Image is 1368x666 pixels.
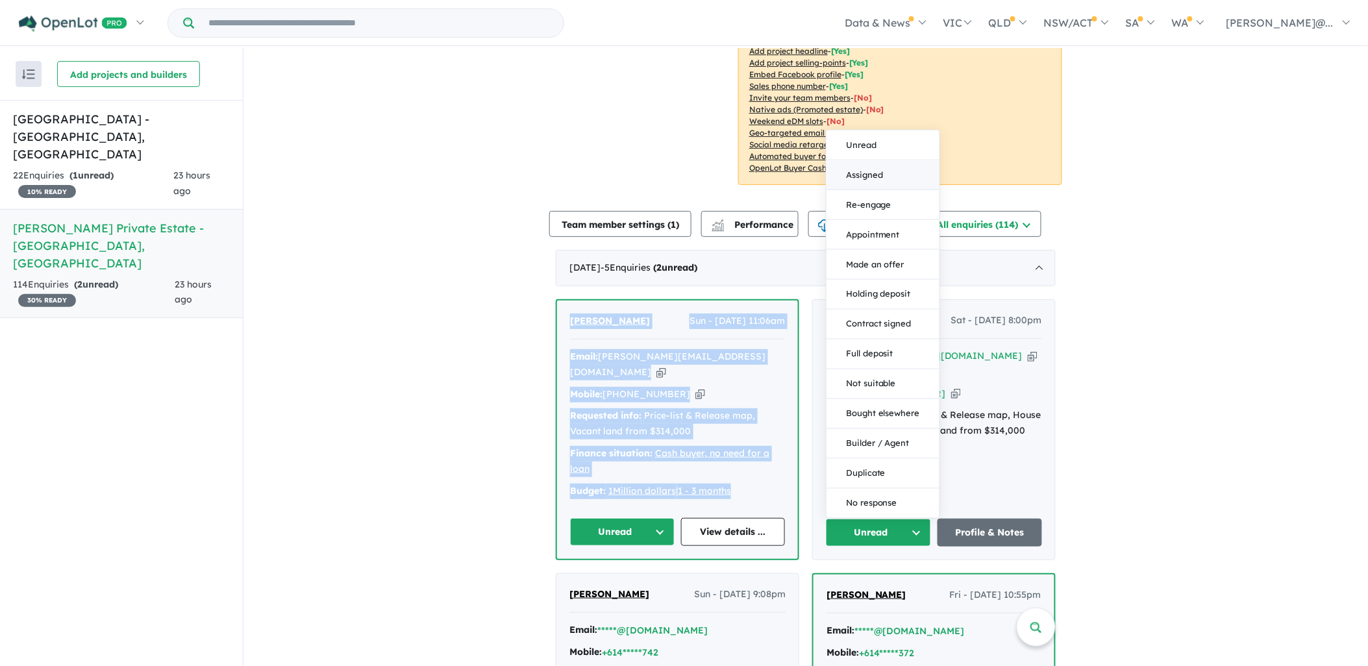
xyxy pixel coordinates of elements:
button: All enquiries (114) [924,211,1041,237]
u: OpenLot Buyer Cashback [749,163,845,173]
input: Try estate name, suburb, builder or developer [197,9,561,37]
span: 10 % READY [18,185,76,198]
span: [ Yes ] [849,58,868,68]
button: Unread [570,518,675,546]
button: Re-engage [827,190,939,220]
button: Holding deposit [827,280,939,310]
a: Cash buyer, no need for a loan [570,447,769,475]
span: [ Yes ] [829,81,848,91]
span: 30 % READY [18,294,76,307]
img: Openlot PRO Logo White [19,16,127,32]
div: Price-list & Release map, Vacant land from $314,000 [570,408,785,439]
strong: Mobile: [569,646,602,658]
div: Unread [826,130,940,519]
a: [PERSON_NAME][EMAIL_ADDRESS][DOMAIN_NAME] [570,351,765,378]
button: Performance [701,211,799,237]
span: [ No ] [854,93,872,103]
button: No response [827,489,939,518]
button: Made an offer [827,250,939,280]
span: [No] [853,128,871,138]
span: [PERSON_NAME] [827,589,906,600]
span: [No] [866,105,884,114]
button: Bought elsewhere [827,399,939,429]
a: [PERSON_NAME] [570,314,650,329]
span: Performance [714,219,793,230]
strong: Email: [569,624,597,635]
button: Unread [826,519,931,547]
strong: Mobile: [570,388,603,400]
img: download icon [818,219,831,232]
strong: ( unread) [653,262,697,273]
a: [PERSON_NAME] [569,587,649,602]
u: Invite your team members [749,93,851,103]
img: sort.svg [22,69,35,79]
strong: ( unread) [69,169,114,181]
span: Sat - [DATE] 8:00pm [951,313,1042,328]
span: [PERSON_NAME] [569,588,649,600]
button: Copy [1028,349,1038,363]
u: Embed Facebook profile [749,69,841,79]
strong: Budget: [570,485,606,497]
a: Profile & Notes [938,519,1043,547]
button: Full deposit [827,339,939,369]
u: Native ads (Promoted estate) [749,105,863,114]
button: Add projects and builders [57,61,200,87]
u: Geo-targeted email & SMS [749,128,850,138]
u: Sales phone number [749,81,826,91]
button: Appointment [827,220,939,250]
h5: [PERSON_NAME] Private Estate - [GEOGRAPHIC_DATA] , [GEOGRAPHIC_DATA] [13,219,230,272]
strong: Email: [827,624,854,636]
strong: ( unread) [74,278,118,290]
span: 1 [671,219,676,230]
button: Contract signed [827,310,939,339]
button: Assigned [827,160,939,190]
a: [PHONE_NUMBER] [603,388,690,400]
a: 1Million dollars [608,485,676,497]
button: Not suitable [827,369,939,399]
span: 2 [656,262,662,273]
strong: Finance situation: [570,447,653,459]
h5: [GEOGRAPHIC_DATA] - [GEOGRAPHIC_DATA] , [GEOGRAPHIC_DATA] [13,110,230,163]
div: 114 Enquir ies [13,277,175,308]
button: Copy [656,365,666,379]
span: 1 [73,169,78,181]
button: Copy [951,387,961,401]
span: [PERSON_NAME] [570,315,650,327]
span: Sun - [DATE] 9:08pm [694,587,786,602]
strong: Mobile: [827,647,859,658]
span: 23 hours ago [175,278,212,306]
div: 22 Enquir ies [13,168,174,199]
span: 2 [77,278,82,290]
button: Builder / Agent [827,429,939,459]
strong: Requested info: [570,410,641,421]
span: - 5 Enquir ies [601,262,697,273]
span: [ Yes ] [845,69,864,79]
a: 1 - 3 months [678,485,731,497]
button: Copy [695,388,705,401]
div: | [570,484,785,499]
span: 23 hours ago [174,169,211,197]
button: CSV download [808,211,914,237]
u: Add project selling-points [749,58,846,68]
span: [ Yes ] [831,46,850,56]
span: Fri - [DATE] 10:55pm [950,587,1041,603]
a: [PERSON_NAME] [827,587,906,603]
span: [PERSON_NAME]@... [1226,16,1334,29]
u: Weekend eDM slots [749,116,823,126]
strong: Email: [570,351,598,362]
button: Team member settings (1) [549,211,691,237]
u: Automated buyer follow-up [749,151,854,161]
img: bar-chart.svg [712,223,725,232]
span: Sun - [DATE] 11:06am [690,314,785,329]
a: View details ... [681,518,786,546]
u: Social media retargeting [749,140,843,149]
button: Unread [827,130,939,160]
button: Duplicate [827,459,939,489]
u: Add project headline [749,46,828,56]
span: [No] [827,116,845,126]
img: line-chart.svg [712,219,724,227]
div: [DATE] [556,250,1056,286]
